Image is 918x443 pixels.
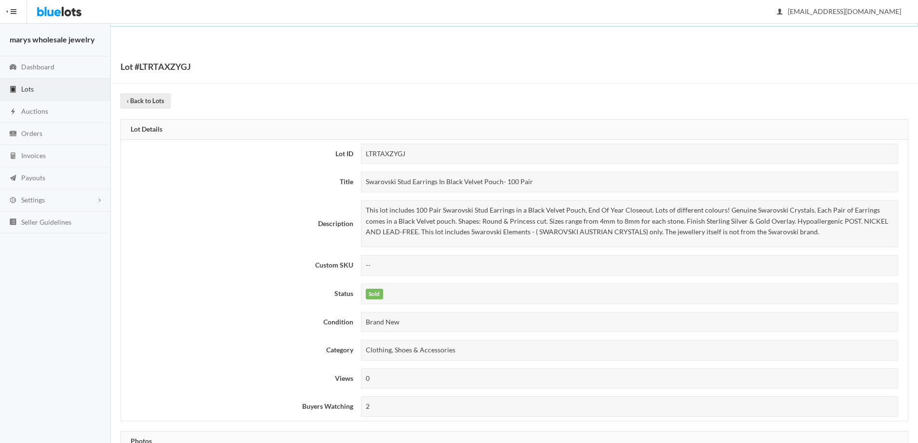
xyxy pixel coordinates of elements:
[361,144,898,164] div: LTRTAXZYGJ
[361,396,898,417] div: 2
[21,218,71,226] span: Seller Guidelines
[8,218,18,227] ion-icon: list box
[21,129,42,137] span: Orders
[366,205,893,238] p: This lot includes 100 Pair Swarovski Stud Earrings in a Black Velvet Pouch, End Of Year Closeout....
[8,130,18,139] ion-icon: cash
[121,364,357,393] th: Views
[21,107,48,115] span: Auctions
[21,151,46,160] span: Invoices
[10,35,95,44] strong: marys wholesale jewelry
[121,120,908,140] div: Lot Details
[361,172,898,192] div: Swarovski Stud Earrings In Black Velvet Pouch- 100 Pair
[120,59,191,74] h1: Lot #LTRTAXZYGJ
[121,308,357,336] th: Condition
[361,312,898,333] div: Brand New
[121,336,357,364] th: Category
[361,255,898,276] div: --
[21,174,45,182] span: Payouts
[120,94,171,108] a: ‹ Back to Lots
[777,7,901,15] span: [EMAIL_ADDRESS][DOMAIN_NAME]
[8,107,18,117] ion-icon: flash
[361,368,898,389] div: 0
[121,280,357,308] th: Status
[121,251,357,280] th: Custom SKU
[361,340,898,361] div: Clothing, Shoes & Accessories
[8,85,18,94] ion-icon: clipboard
[8,196,18,205] ion-icon: cog
[121,196,357,251] th: Description
[775,8,785,17] ion-icon: person
[21,63,54,71] span: Dashboard
[366,289,383,299] label: Sold
[121,168,357,196] th: Title
[121,392,357,421] th: Buyers Watching
[21,85,34,93] span: Lots
[21,196,45,204] span: Settings
[121,140,357,168] th: Lot ID
[8,152,18,161] ion-icon: calculator
[8,174,18,183] ion-icon: paper plane
[8,63,18,72] ion-icon: speedometer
